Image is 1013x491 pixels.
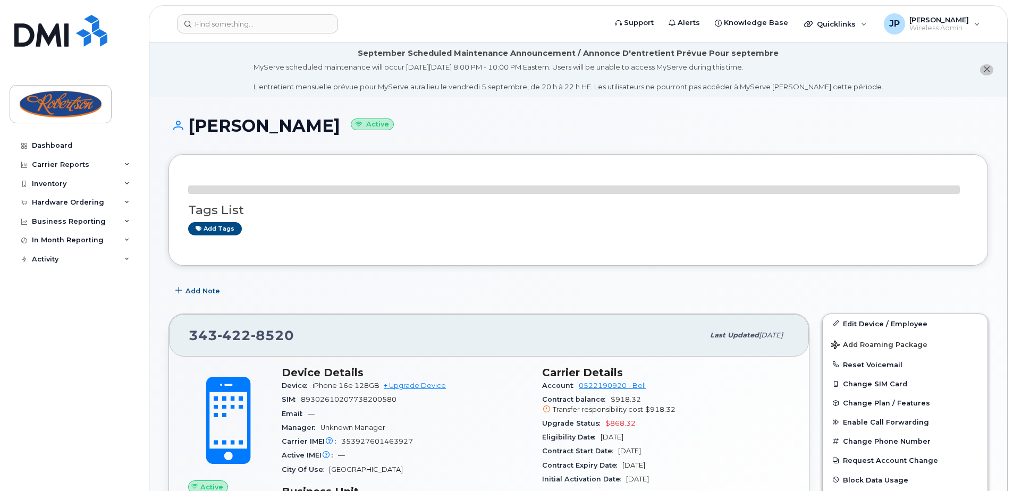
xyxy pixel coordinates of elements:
button: Block Data Usage [823,470,987,489]
span: Email [282,410,308,418]
button: Change Phone Number [823,431,987,451]
button: close notification [980,64,993,75]
span: Contract Expiry Date [542,461,622,469]
a: Add tags [188,222,242,235]
div: September Scheduled Maintenance Announcement / Annonce D'entretient Prévue Pour septembre [358,48,779,59]
button: Request Account Change [823,451,987,470]
span: Last updated [710,331,759,339]
button: Change Plan / Features [823,393,987,412]
span: [DATE] [759,331,783,339]
h3: Carrier Details [542,366,790,379]
span: Add Note [185,286,220,296]
span: Active IMEI [282,451,338,459]
span: 8520 [251,327,294,343]
h3: Tags List [188,204,968,217]
span: [DATE] [626,475,649,483]
small: Active [351,118,394,131]
span: Device [282,382,313,390]
span: — [338,451,345,459]
span: [GEOGRAPHIC_DATA] [329,465,403,473]
span: Eligibility Date [542,433,601,441]
div: MyServe scheduled maintenance will occur [DATE][DATE] 8:00 PM - 10:00 PM Eastern. Users will be u... [254,62,883,92]
span: Contract balance [542,395,611,403]
button: Add Note [168,282,229,301]
span: Transfer responsibility cost [553,405,643,413]
button: Change SIM Card [823,374,987,393]
span: Carrier IMEI [282,437,341,445]
span: Manager [282,424,320,431]
span: 89302610207738200580 [301,395,396,403]
a: Edit Device / Employee [823,314,987,333]
span: Add Roaming Package [831,341,927,351]
span: $918.32 [645,405,676,413]
span: City Of Use [282,465,329,473]
span: [DATE] [618,447,641,455]
span: [DATE] [622,461,645,469]
span: 343 [189,327,294,343]
span: SIM [282,395,301,403]
span: Upgrade Status [542,419,605,427]
a: + Upgrade Device [384,382,446,390]
span: 353927601463927 [341,437,413,445]
span: Account [542,382,579,390]
span: $918.32 [542,395,790,414]
span: Contract Start Date [542,447,618,455]
span: 422 [217,327,251,343]
span: Change Plan / Features [843,399,930,407]
h3: Device Details [282,366,529,379]
span: — [308,410,315,418]
a: 0522190920 - Bell [579,382,646,390]
span: [DATE] [601,433,623,441]
span: $868.32 [605,419,636,427]
span: Enable Call Forwarding [843,418,929,426]
button: Enable Call Forwarding [823,412,987,431]
button: Add Roaming Package [823,333,987,355]
span: Initial Activation Date [542,475,626,483]
h1: [PERSON_NAME] [168,116,988,135]
span: iPhone 16e 128GB [313,382,379,390]
button: Reset Voicemail [823,355,987,374]
span: Unknown Manager [320,424,385,431]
